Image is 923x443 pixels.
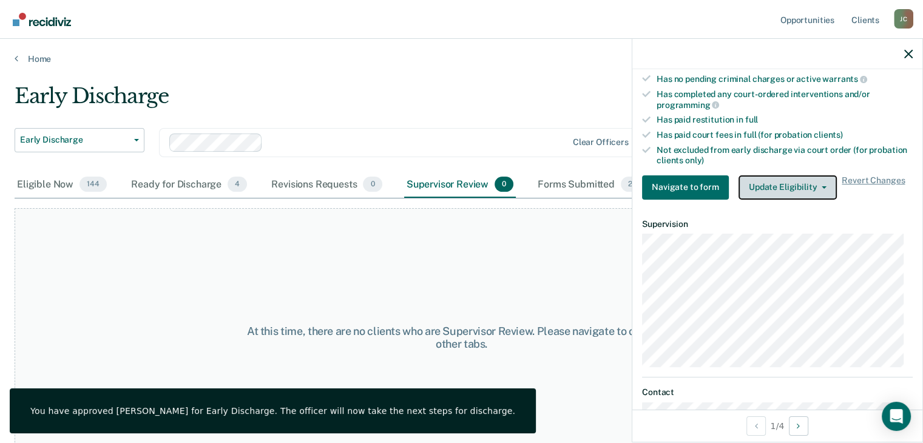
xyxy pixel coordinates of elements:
[657,130,913,140] div: Has paid court fees in full (for probation
[882,402,911,431] div: Open Intercom Messenger
[15,84,707,118] div: Early Discharge
[535,172,642,198] div: Forms Submitted
[20,135,129,145] span: Early Discharge
[404,172,516,198] div: Supervisor Review
[15,53,908,64] a: Home
[894,9,913,29] button: Profile dropdown button
[894,9,913,29] div: J C
[642,175,729,200] button: Navigate to form
[657,100,719,110] span: programming
[745,115,758,124] span: full
[642,219,913,229] dt: Supervision
[15,172,109,198] div: Eligible Now
[789,416,808,436] button: Next Opportunity
[228,177,247,192] span: 4
[746,416,766,436] button: Previous Opportunity
[632,410,922,442] div: 1 / 4
[269,172,384,198] div: Revisions Requests
[642,387,913,397] dt: Contact
[814,130,843,140] span: clients)
[657,73,913,84] div: Has no pending criminal charges or active
[129,172,249,198] div: Ready for Discharge
[363,177,382,192] span: 0
[842,175,905,200] span: Revert Changes
[657,89,913,110] div: Has completed any court-ordered interventions and/or
[642,175,734,200] a: Navigate to form link
[573,137,629,147] div: Clear officers
[79,177,107,192] span: 144
[621,177,640,192] span: 2
[657,145,913,166] div: Not excluded from early discharge via court order (for probation clients
[822,74,867,84] span: warrants
[495,177,513,192] span: 0
[685,155,704,165] span: only)
[739,175,837,200] button: Update Eligibility
[13,13,71,26] img: Recidiviz
[657,115,913,125] div: Has paid restitution in
[238,325,685,351] div: At this time, there are no clients who are Supervisor Review. Please navigate to one of the other...
[30,405,515,416] div: You have approved [PERSON_NAME] for Early Discharge. The officer will now take the next steps for...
